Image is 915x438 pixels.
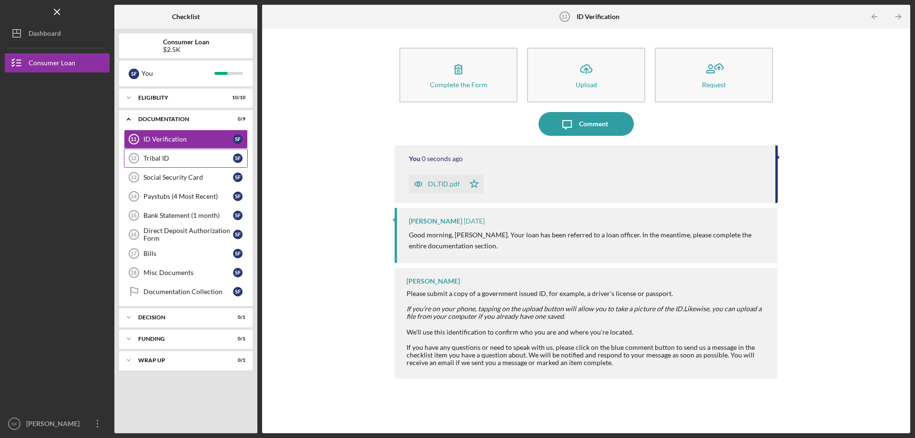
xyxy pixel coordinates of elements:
[576,81,597,88] div: Upload
[124,282,248,301] a: Documentation CollectionSF
[131,270,136,275] tspan: 18
[143,250,233,257] div: Bills
[527,48,645,102] button: Upload
[124,187,248,206] a: 14Paystubs (4 Most Recent)SF
[129,69,139,79] div: S F
[124,225,248,244] a: 16Direct Deposit Authorization FormSF
[163,38,209,46] b: Consumer Loan
[407,290,768,336] div: Please submit a copy of a government issued ID, for example, a driver's license or passport. We'l...
[142,65,214,81] div: You
[131,213,136,218] tspan: 15
[407,344,768,367] div: If you have any questions or need to speak with us, please click on the blue comment button to se...
[5,24,110,43] button: Dashboard
[131,155,136,161] tspan: 12
[143,212,233,219] div: Bank Statement (1 month)
[409,230,768,251] p: Good morning, [PERSON_NAME]. Your loan has been referred to a loan officer. In the meantime, plea...
[138,357,222,363] div: Wrap up
[163,46,209,53] div: $2.5K
[143,269,233,276] div: Misc Documents
[228,95,245,101] div: 10 / 10
[233,211,243,220] div: S F
[131,232,136,237] tspan: 16
[233,173,243,182] div: S F
[124,244,248,263] a: 17BillsSF
[228,357,245,363] div: 0 / 1
[233,153,243,163] div: S F
[409,155,420,163] div: You
[233,249,243,258] div: S F
[143,173,233,181] div: Social Security Card
[138,336,222,342] div: Funding
[131,174,136,180] tspan: 13
[233,268,243,277] div: S F
[11,421,17,427] text: SF
[124,168,248,187] a: 13Social Security CardSF
[131,194,137,199] tspan: 14
[143,154,233,162] div: Tribal ID
[228,116,245,122] div: 0 / 9
[138,315,222,320] div: Decision
[409,217,462,225] div: [PERSON_NAME]
[124,206,248,225] a: 15Bank Statement (1 month)SF
[655,48,773,102] button: Request
[131,251,136,256] tspan: 17
[577,13,620,20] b: ID Verification
[233,134,243,144] div: S F
[428,180,460,188] div: DL.TID.pdf
[29,24,61,45] div: Dashboard
[430,81,488,88] div: Complete the Form
[124,130,248,149] a: 11ID VerificationSF
[233,287,243,296] div: S F
[407,305,762,320] em: Likewise, you can upload a file from your computer if you already have one saved.
[233,192,243,201] div: S F
[228,315,245,320] div: 0 / 1
[407,305,684,313] em: If you're on your phone, tapping on the upload button will allow you to take a picture of the ID.
[143,288,233,295] div: Documentation Collection
[464,217,485,225] time: 2025-09-04 17:31
[124,263,248,282] a: 18Misc DocumentsSF
[5,414,110,433] button: SF[PERSON_NAME]
[124,149,248,168] a: 12Tribal IDSF
[233,230,243,239] div: S F
[143,193,233,200] div: Paystubs (4 Most Recent)
[409,174,484,194] button: DL.TID.pdf
[5,53,110,72] button: Consumer Loan
[131,136,136,142] tspan: 11
[143,227,233,242] div: Direct Deposit Authorization Form
[172,13,200,20] b: Checklist
[407,277,460,285] div: [PERSON_NAME]
[399,48,518,102] button: Complete the Form
[561,14,567,20] tspan: 11
[702,81,726,88] div: Request
[539,112,634,136] button: Comment
[143,135,233,143] div: ID Verification
[579,112,608,136] div: Comment
[138,95,222,101] div: Eligiblity
[24,414,86,436] div: [PERSON_NAME]
[228,336,245,342] div: 0 / 1
[422,155,463,163] time: 2025-09-05 19:00
[138,116,222,122] div: Documentation
[29,53,75,75] div: Consumer Loan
